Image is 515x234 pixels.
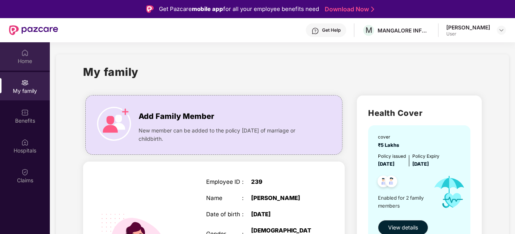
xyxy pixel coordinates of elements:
[446,24,490,31] div: [PERSON_NAME]
[139,111,214,122] span: Add Family Member
[412,153,439,160] div: Policy Expiry
[242,195,251,202] div: :
[83,63,139,80] h1: My family
[21,49,29,57] img: svg+xml;base64,PHN2ZyBpZD0iSG9tZSIgeG1sbnM9Imh0dHA6Ly93d3cudzMub3JnLzIwMDAvc3ZnIiB3aWR0aD0iMjAiIG...
[21,139,29,146] img: svg+xml;base64,PHN2ZyBpZD0iSG9zcGl0YWxzIiB4bWxucz0iaHR0cDovL3d3dy53My5vcmcvMjAwMC9zdmciIHdpZHRoPS...
[242,211,251,218] div: :
[21,168,29,176] img: svg+xml;base64,PHN2ZyBpZD0iQ2xhaW0iIHhtbG5zPSJodHRwOi8vd3d3LnczLm9yZy8yMDAwL3N2ZyIgd2lkdGg9IjIwIi...
[139,126,314,143] span: New member can be added to the policy [DATE] of marriage or childbirth.
[9,25,58,35] img: New Pazcare Logo
[368,107,470,119] h2: Health Cover
[371,5,374,13] img: Stroke
[97,107,131,141] img: icon
[427,168,471,216] img: icon
[378,142,401,148] span: ₹5 Lakhs
[378,194,427,209] span: Enabled for 2 family members
[378,153,406,160] div: Policy issued
[311,27,319,35] img: svg+xml;base64,PHN2ZyBpZD0iSGVscC0zMngzMiIgeG1sbnM9Imh0dHA6Ly93d3cudzMub3JnLzIwMDAvc3ZnIiB3aWR0aD...
[382,173,401,192] img: svg+xml;base64,PHN2ZyB4bWxucz0iaHR0cDovL3d3dy53My5vcmcvMjAwMC9zdmciIHdpZHRoPSI0OC45NDMiIGhlaWdodD...
[365,26,372,35] span: M
[378,161,395,167] span: [DATE]
[242,179,251,185] div: :
[378,27,430,34] div: MANGALORE INFOTECH SOLUTIONS
[146,5,154,13] img: Logo
[21,109,29,116] img: svg+xml;base64,PHN2ZyBpZD0iQmVuZWZpdHMiIHhtbG5zPSJodHRwOi8vd3d3LnczLm9yZy8yMDAwL3N2ZyIgd2lkdGg9Ij...
[498,27,504,33] img: svg+xml;base64,PHN2ZyBpZD0iRHJvcGRvd24tMzJ4MzIiIHhtbG5zPSJodHRwOi8vd3d3LnczLm9yZy8yMDAwL3N2ZyIgd2...
[378,134,401,141] div: cover
[206,211,242,218] div: Date of birth
[251,195,314,202] div: [PERSON_NAME]
[374,173,393,192] img: svg+xml;base64,PHN2ZyB4bWxucz0iaHR0cDovL3d3dy53My5vcmcvMjAwMC9zdmciIHdpZHRoPSI0OC45NDMiIGhlaWdodD...
[159,5,319,14] div: Get Pazcare for all your employee benefits need
[446,31,490,37] div: User
[21,79,29,86] img: svg+xml;base64,PHN2ZyB3aWR0aD0iMjAiIGhlaWdodD0iMjAiIHZpZXdCb3g9IjAgMCAyMCAyMCIgZmlsbD0ibm9uZSIgeG...
[412,161,429,167] span: [DATE]
[251,179,314,185] div: 239
[388,223,418,232] span: View details
[251,211,314,218] div: [DATE]
[192,5,223,12] strong: mobile app
[325,5,372,13] a: Download Now
[206,195,242,202] div: Name
[322,27,341,33] div: Get Help
[206,179,242,185] div: Employee ID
